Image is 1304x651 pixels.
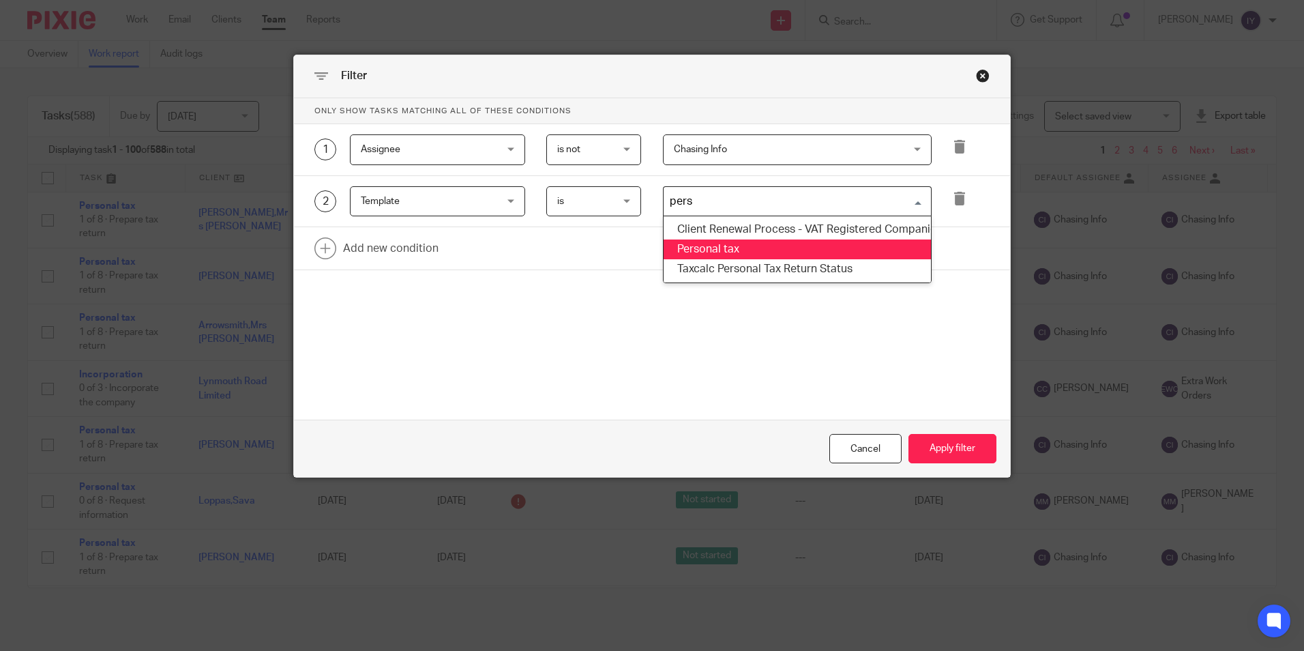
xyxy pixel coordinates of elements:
div: 2 [314,190,336,212]
li: Personal tax [664,240,931,259]
span: Filter [341,70,367,81]
li: Client Renewal Process - VAT Registered Companies and an employer (not a one person company) [664,220,931,240]
button: Apply filter [908,434,996,463]
span: Assignee [361,145,400,154]
div: Close this dialog window [976,69,990,83]
p: Only show tasks matching all of these conditions [294,98,1010,124]
li: Taxcalc Personal Tax Return Status [664,259,931,279]
input: Search for option [665,190,923,214]
span: Template [361,197,400,206]
span: is not [557,145,580,154]
span: is [557,197,564,206]
div: 1 [314,139,336,160]
div: Close this dialog window [829,434,902,463]
span: Chasing Info [674,145,727,154]
div: Search for option [663,186,932,217]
